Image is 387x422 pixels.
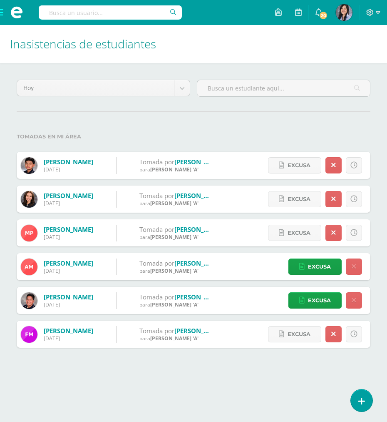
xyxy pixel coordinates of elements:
div: para [139,301,212,308]
span: Excusa [308,259,331,274]
a: [PERSON_NAME] [44,293,93,301]
span: Excusa [288,191,310,207]
a: Excusa [288,292,342,309]
span: Excusa [288,327,310,342]
img: 4157b1ebea012e337e28b0a4cefaaf66.png [21,157,37,174]
div: [DATE] [44,200,93,207]
div: [DATE] [44,166,93,173]
a: [PERSON_NAME] [44,191,93,200]
span: Tomada por [139,158,174,166]
a: Excusa [268,225,321,241]
span: [PERSON_NAME] 'A' [150,335,198,342]
span: [PERSON_NAME] 'A' [150,200,198,207]
a: Excusa [268,157,321,173]
a: Excusa [288,259,342,275]
div: [DATE] [44,267,93,274]
img: d4261349a38cbd7db0695d732c398509.png [21,259,37,275]
span: Tomada por [139,191,174,200]
a: [PERSON_NAME] [174,158,224,166]
img: 3d8bc0e2d2f14308ffe71c8383c083f6.png [21,292,37,309]
div: para [139,200,212,207]
div: [DATE] [44,301,93,308]
a: [PERSON_NAME] [44,158,93,166]
div: para [139,267,212,274]
a: Excusa [268,326,321,342]
span: [PERSON_NAME] 'A' [150,166,198,173]
div: [DATE] [44,234,93,241]
a: [PERSON_NAME] [174,259,224,267]
span: Hoy [23,80,168,96]
a: Hoy [17,80,190,96]
a: [PERSON_NAME] [44,327,93,335]
div: [DATE] [44,335,93,342]
span: Tomada por [139,293,174,301]
div: para [139,335,212,342]
a: [PERSON_NAME] [174,225,224,234]
span: Excusa [308,293,331,308]
a: Excusa [268,191,321,207]
img: bf1fbf5bd2aa438b16fbe04dccc46729.png [21,326,37,343]
span: [PERSON_NAME] 'A' [150,234,198,241]
img: 055d0232309eceac77de527047121526.png [336,4,352,21]
span: Inasistencias de estudiantes [10,36,156,52]
span: Excusa [288,225,310,241]
input: Busca un usuario... [39,5,182,20]
span: Tomada por [139,259,174,267]
img: be7bcbeaa7b138f3b030da8a9a292d80.png [21,225,37,241]
div: para [139,166,212,173]
span: Tomada por [139,225,174,234]
span: [PERSON_NAME] 'A' [150,301,198,308]
label: Tomadas en mi área [17,128,370,145]
img: 1ec36a1bd6566244a08962e2e188ebea.png [21,191,37,208]
a: [PERSON_NAME] [44,259,93,267]
span: 20 [319,11,328,20]
a: [PERSON_NAME] [44,225,93,234]
a: [PERSON_NAME] [174,191,224,200]
span: Tomada por [139,327,174,335]
input: Busca un estudiante aquí... [197,80,370,96]
a: [PERSON_NAME] [174,293,224,301]
span: Excusa [288,158,310,173]
a: [PERSON_NAME] [174,327,224,335]
div: para [139,234,212,241]
span: [PERSON_NAME] 'A' [150,267,198,274]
